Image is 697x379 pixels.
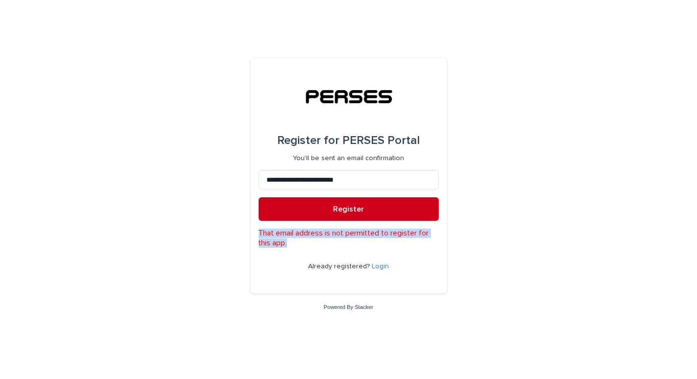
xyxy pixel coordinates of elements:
[259,229,439,247] p: That email address is not permitted to register for this app.
[295,82,402,111] img: tSkXltGzRgGXHrgo7SoP
[324,304,373,310] a: Powered By Stacker
[277,135,339,146] span: Register for
[293,154,404,163] p: You'll be sent an email confirmation
[372,263,389,270] a: Login
[308,263,372,270] span: Already registered?
[259,197,439,221] button: Register
[277,127,420,154] div: PERSES Portal
[333,205,364,213] span: Register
